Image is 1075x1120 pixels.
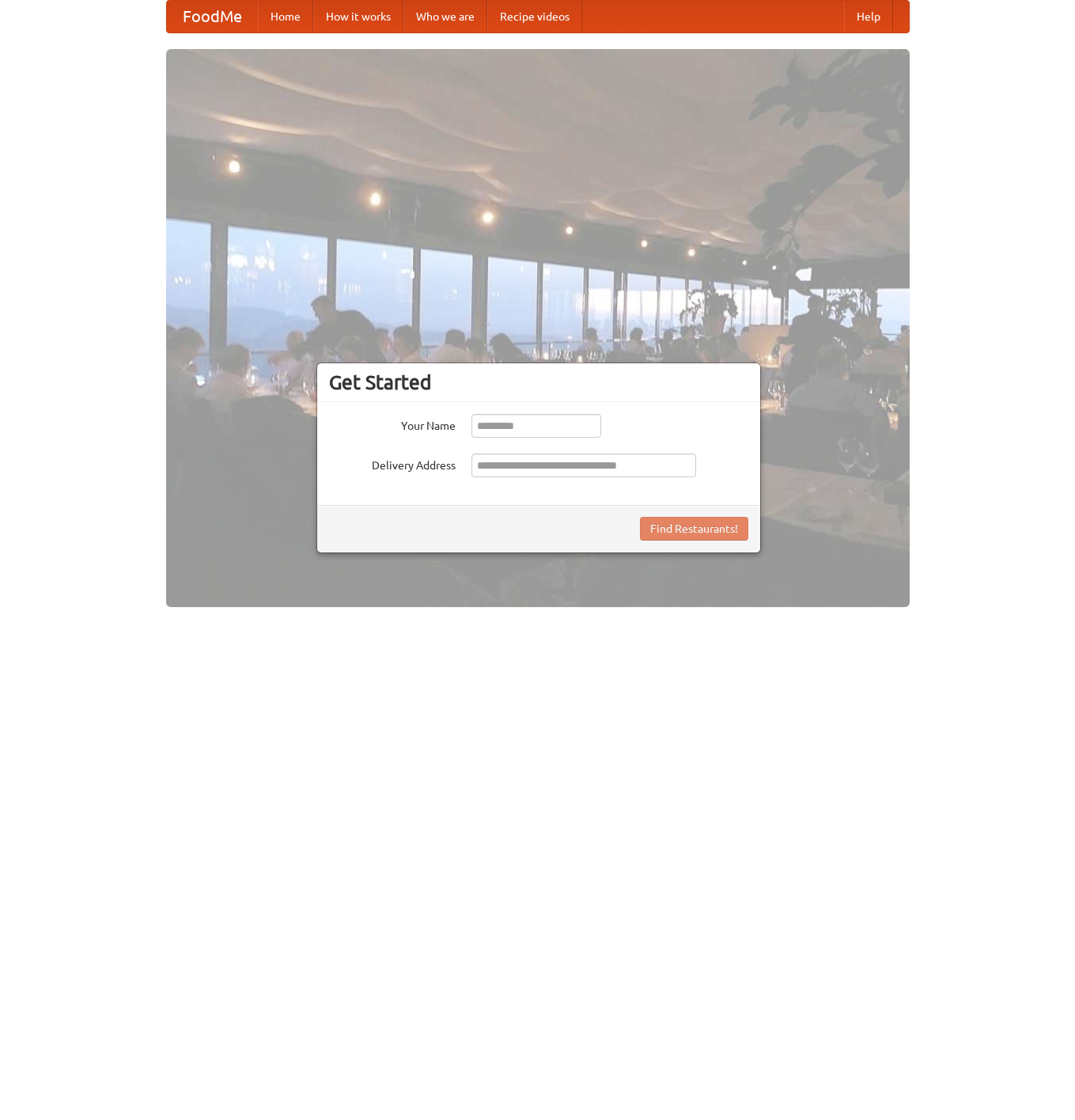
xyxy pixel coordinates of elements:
[640,517,748,541] button: Find Restaurants!
[487,1,582,32] a: Recipe videos
[329,454,456,473] label: Delivery Address
[403,1,487,32] a: Who we are
[329,370,748,394] h3: Get Started
[329,414,456,434] label: Your Name
[313,1,403,32] a: How it works
[167,1,258,32] a: FoodMe
[258,1,313,32] a: Home
[844,1,893,32] a: Help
